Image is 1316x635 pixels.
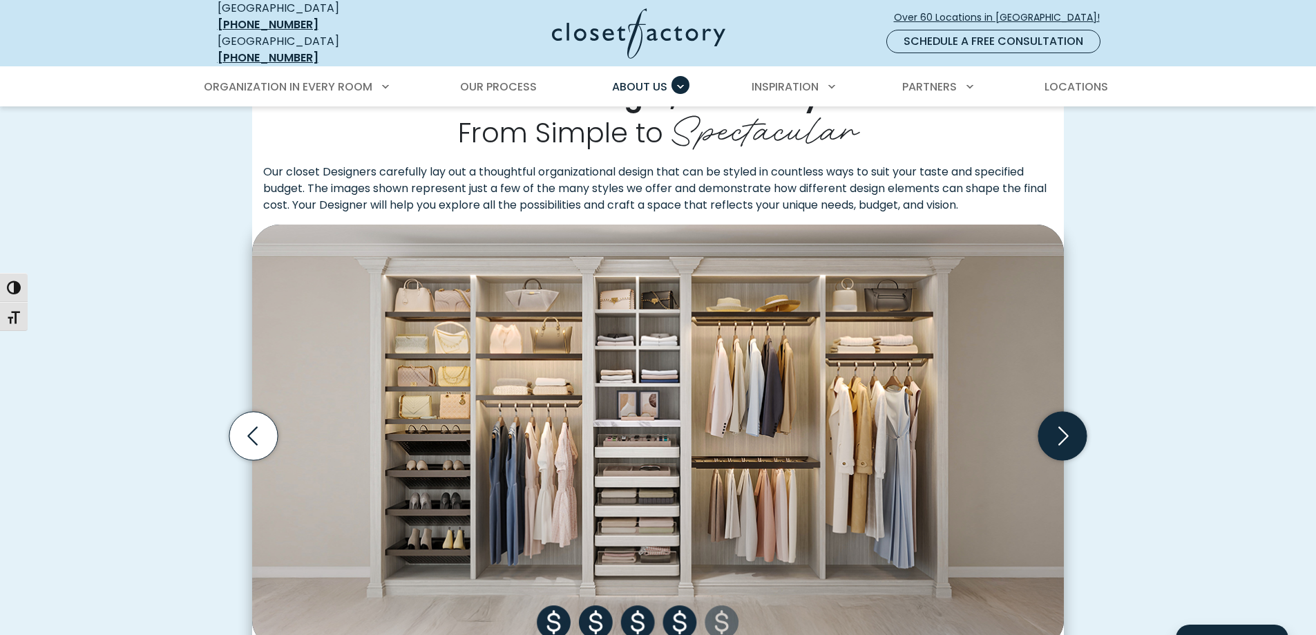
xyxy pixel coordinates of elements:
[1033,406,1092,466] button: Next slide
[218,17,318,32] a: [PHONE_NUMBER]
[670,99,859,154] span: Spectacular
[218,50,318,66] a: [PHONE_NUMBER]
[194,68,1123,106] nav: Primary Menu
[752,79,819,95] span: Inspiration
[886,30,1100,53] a: Schedule a Free Consultation
[204,79,372,95] span: Organization in Every Room
[218,33,418,66] div: [GEOGRAPHIC_DATA]
[458,113,663,152] span: From Simple to
[612,79,667,95] span: About Us
[893,6,1112,30] a: Over 60 Locations in [GEOGRAPHIC_DATA]!
[252,164,1064,225] p: Our closet Designers carefully lay out a thoughtful organizational design that can be styled in c...
[224,406,283,466] button: Previous slide
[460,79,537,95] span: Our Process
[894,10,1111,25] span: Over 60 Locations in [GEOGRAPHIC_DATA]!
[1045,79,1108,95] span: Locations
[552,8,725,59] img: Closet Factory Logo
[902,79,957,95] span: Partners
